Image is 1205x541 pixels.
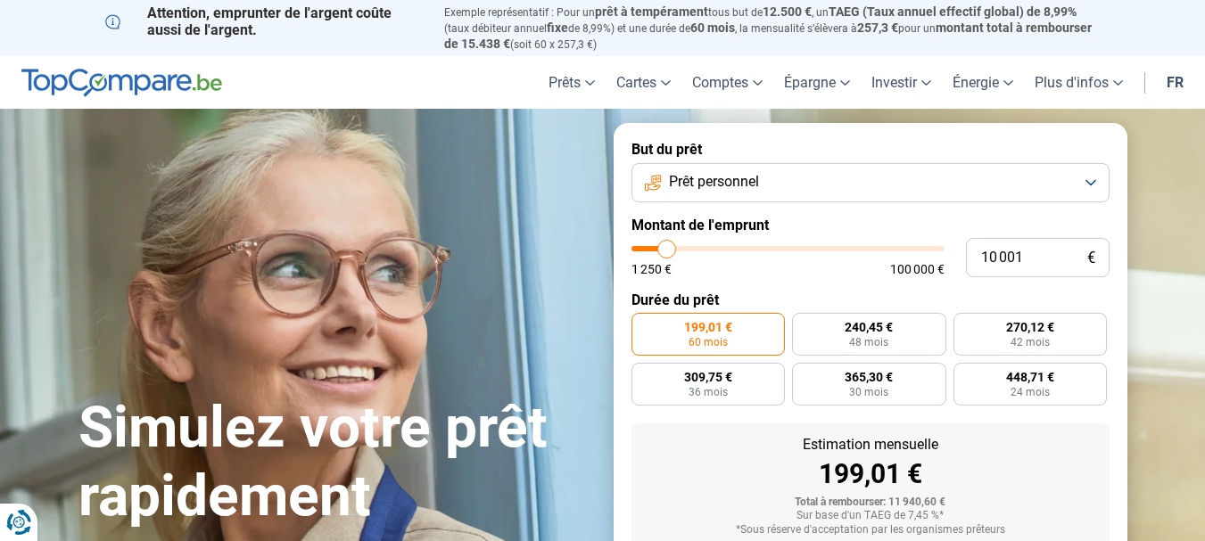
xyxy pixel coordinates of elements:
span: 48 mois [849,337,888,348]
span: fixe [547,20,568,35]
a: Épargne [773,56,861,109]
div: Estimation mensuelle [646,438,1095,452]
span: 42 mois [1011,337,1050,348]
span: 1 250 € [631,263,672,275]
span: 60 mois [690,20,735,35]
label: Montant de l'emprunt [631,217,1110,234]
span: 100 000 € [890,263,945,275]
a: Investir [861,56,942,109]
span: 448,71 € [1006,371,1054,383]
a: Prêts [538,56,606,109]
span: € [1087,250,1095,266]
button: Prêt personnel [631,163,1110,202]
span: montant total à rembourser de 15.438 € [444,20,1092,51]
span: 24 mois [1011,387,1050,398]
span: 36 mois [689,387,728,398]
span: TAEG (Taux annuel effectif global) de 8,99% [829,4,1077,19]
span: 60 mois [689,337,728,348]
label: Durée du prêt [631,291,1110,308]
span: 199,01 € [684,321,732,333]
p: Attention, emprunter de l'argent coûte aussi de l'argent. [105,4,423,38]
span: 270,12 € [1006,321,1054,333]
span: 309,75 € [684,371,732,383]
span: 365,30 € [845,371,893,383]
a: Énergie [942,56,1024,109]
a: Cartes [606,56,681,109]
span: Prêt personnel [669,172,759,192]
span: prêt à tempérament [595,4,708,19]
label: But du prêt [631,141,1110,158]
a: Plus d'infos [1024,56,1134,109]
span: 12.500 € [763,4,812,19]
div: *Sous réserve d'acceptation par les organismes prêteurs [646,524,1095,537]
p: Exemple représentatif : Pour un tous but de , un (taux débiteur annuel de 8,99%) et une durée de ... [444,4,1101,52]
div: 199,01 € [646,461,1095,488]
span: 30 mois [849,387,888,398]
span: 257,3 € [857,20,898,35]
img: TopCompare [21,69,222,97]
a: Comptes [681,56,773,109]
a: fr [1156,56,1194,109]
span: 240,45 € [845,321,893,333]
div: Total à rembourser: 11 940,60 € [646,496,1095,509]
h1: Simulez votre prêt rapidement [78,394,592,531]
div: Sur base d'un TAEG de 7,45 %* [646,510,1095,522]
